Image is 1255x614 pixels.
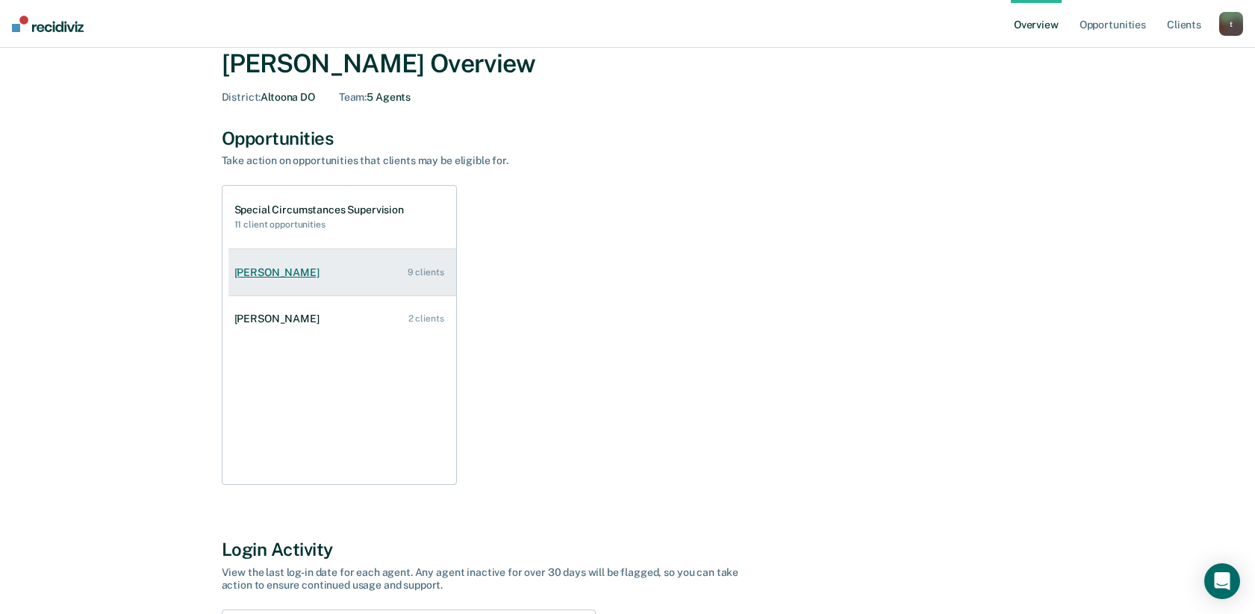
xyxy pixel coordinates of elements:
div: 5 Agents [339,91,411,104]
button: t [1219,12,1243,36]
div: 2 clients [408,313,444,324]
div: Take action on opportunities that clients may be eligible for. [222,154,744,167]
div: [PERSON_NAME] [234,266,326,279]
div: Open Intercom Messenger [1204,563,1240,599]
div: Opportunities [222,128,1034,149]
h2: 11 client opportunities [234,219,404,230]
h1: Special Circumstances Supervision [234,204,404,216]
a: [PERSON_NAME] 9 clients [228,251,456,294]
a: [PERSON_NAME] 2 clients [228,298,456,340]
div: [PERSON_NAME] Overview [222,48,1034,79]
div: Altoona DO [222,91,315,104]
div: 9 clients [408,267,444,278]
img: Recidiviz [12,16,84,32]
span: District : [222,91,261,103]
div: Login Activity [222,539,1034,560]
span: Team : [339,91,367,103]
div: [PERSON_NAME] [234,313,326,325]
div: View the last log-in date for each agent. Any agent inactive for over 30 days will be flagged, so... [222,566,744,592]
